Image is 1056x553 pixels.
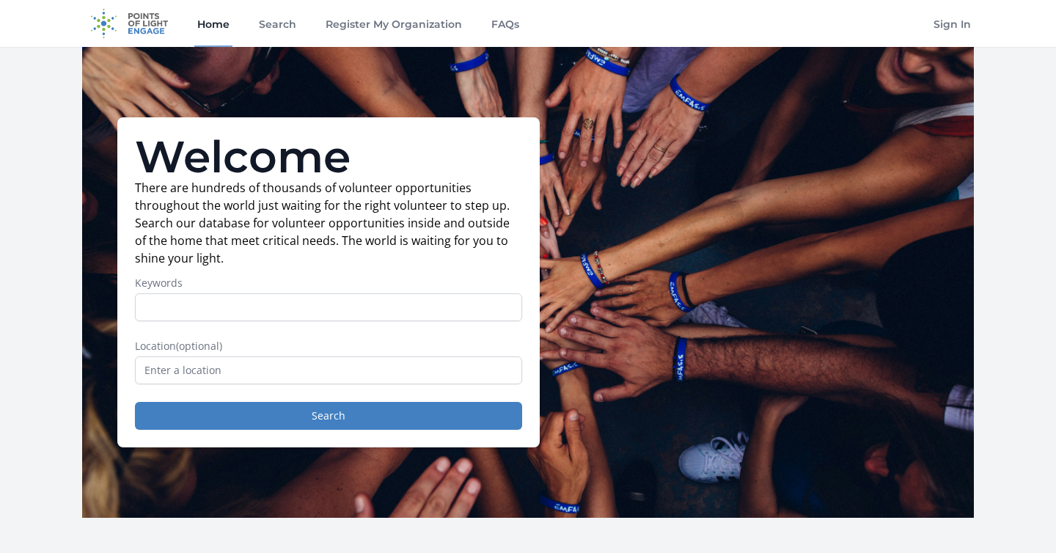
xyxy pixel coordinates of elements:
[135,135,522,179] h1: Welcome
[135,402,522,430] button: Search
[135,276,522,290] label: Keywords
[135,339,522,354] label: Location
[135,356,522,384] input: Enter a location
[176,339,222,353] span: (optional)
[135,179,522,267] p: There are hundreds of thousands of volunteer opportunities throughout the world just waiting for ...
